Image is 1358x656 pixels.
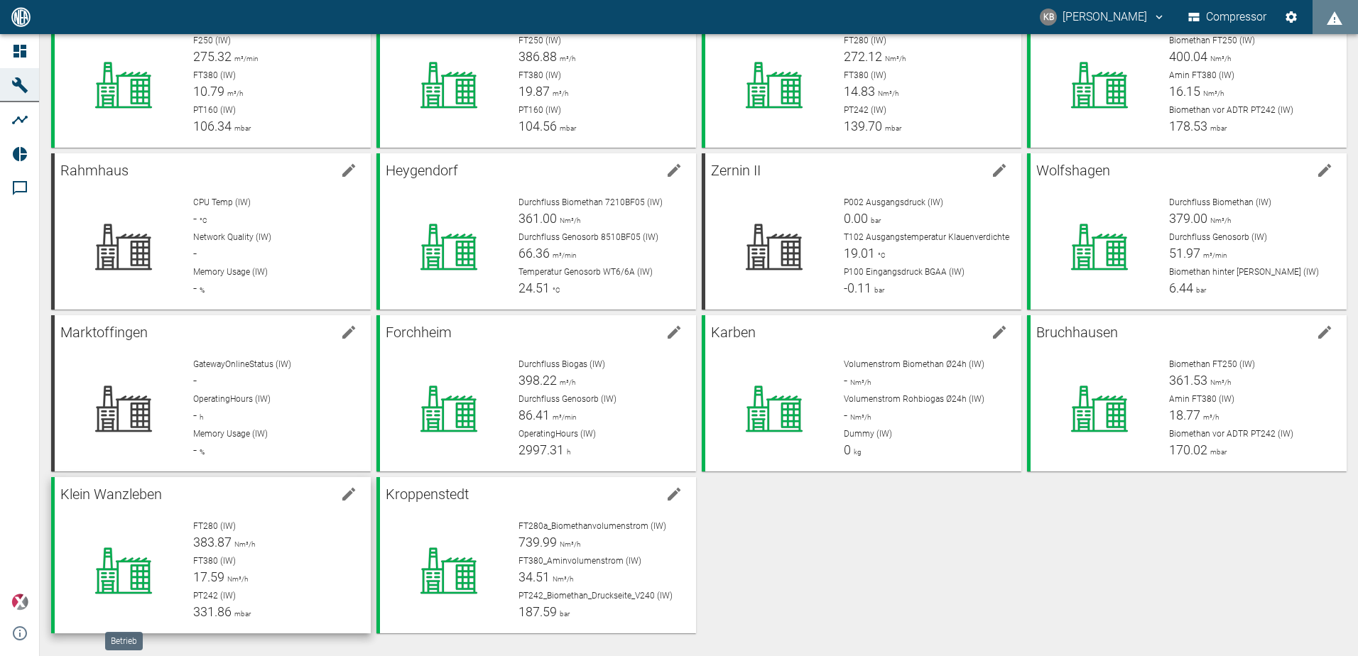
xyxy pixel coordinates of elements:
span: m³/min [232,55,259,62]
span: PT242_Biomethan_Druckseite_V240 (IW) [518,591,673,601]
button: Einstellungen [1278,4,1304,30]
span: Kroppenstedt [386,486,469,503]
span: - [844,408,847,422]
span: 739.99 [518,535,557,550]
span: kg [851,448,862,456]
span: 86.41 [518,408,550,422]
span: FT380 (IW) [518,70,561,80]
button: edit machine [985,156,1014,185]
span: °C [875,251,886,259]
span: OperatingHours (IW) [518,429,596,439]
span: m³/h [550,89,568,97]
span: 361.53 [1169,373,1207,388]
span: PT160 (IW) [518,105,561,115]
button: Compressor [1185,4,1270,30]
span: mbar [557,124,576,132]
span: CPU Temp (IW) [193,197,251,207]
span: mbar [1207,448,1227,456]
span: m³/min [550,413,577,421]
span: 51.97 [1169,246,1200,261]
span: - [193,408,197,422]
span: - [193,211,197,226]
span: Temperatur Genosorb WT6/6A (IW) [518,267,653,277]
span: FT250 (IW) [518,35,561,45]
span: 331.86 [193,604,232,619]
span: Amin FT380 (IW) [1169,394,1234,404]
span: m³/min [550,251,577,259]
span: Volumenstrom Rohbiogas Ø24h (IW) [844,394,984,404]
span: 66.36 [518,246,550,261]
span: 275.32 [193,49,232,64]
img: Xplore Logo [11,594,28,611]
a: Marktoffingenedit machineGatewayOnlineStatus (IW)-OperatingHours (IW)-hMemory Usage (IW)-% [51,315,371,471]
span: 24.51 [518,280,550,295]
span: 6.44 [1169,280,1193,295]
span: Biomethan vor ADTR PT242 (IW) [1169,429,1293,439]
span: h [564,448,570,456]
button: edit machine [660,156,688,185]
span: 0 [844,442,851,457]
span: Durchfluss Genosorb 8510BF05 (IW) [518,232,658,242]
span: Nm³/h [1200,89,1224,97]
span: 2997.31 [518,442,564,457]
span: Wolfshagen [1036,162,1110,179]
span: 400.04 [1169,49,1207,64]
span: Nm³/h [847,378,871,386]
span: Forchheim [386,324,452,341]
a: Zernin IIedit machineP002 Ausgangsdruck (IW)0.00barT102 Ausgangstemperatur Klauenverdichter (IW)1... [702,153,1021,310]
button: edit machine [1310,318,1339,346]
span: °C [550,286,560,294]
span: FT280 (IW) [193,521,236,531]
span: Nm³/h [557,540,580,548]
span: Network Quality (IW) [193,232,271,242]
span: FT380 (IW) [193,556,236,566]
span: Nm³/h [557,217,580,224]
span: 379.00 [1169,211,1207,226]
span: 14.83 [844,84,875,99]
button: edit machine [335,318,363,346]
span: Klein Wanzleben [60,486,162,503]
span: bar [868,217,881,224]
span: m³/h [557,55,575,62]
span: 104.56 [518,119,557,133]
span: 0.00 [844,211,868,226]
span: T102 Ausgangstemperatur Klauenverdichter (IW) [844,232,1030,242]
span: 106.34 [193,119,232,133]
span: m³/h [557,378,575,386]
div: KB [1040,9,1057,26]
span: Nm³/h [1207,55,1231,62]
span: P002 Ausgangsdruck (IW) [844,197,943,207]
span: 10.79 [193,84,224,99]
span: Durchfluss Biomethan (IW) [1169,197,1271,207]
span: 361.00 [518,211,557,226]
button: edit machine [335,480,363,508]
span: Nm³/h [224,575,248,583]
span: m³/h [224,89,243,97]
a: Heygendorfedit machineDurchfluss Biomethan 7210BF05 (IW)361.00Nm³/hDurchfluss Genosorb 8510BF05 (... [376,153,696,310]
span: Memory Usage (IW) [193,267,268,277]
button: kevin.bittner@arcanum-energy.de [1038,4,1168,30]
span: Durchfluss Biogas (IW) [518,359,605,369]
span: FT380 (IW) [193,70,236,80]
span: Volumenstrom Biomethan Ø24h (IW) [844,359,984,369]
span: m³/min [1200,251,1227,259]
span: m³/h [1200,413,1219,421]
span: Nm³/h [882,55,906,62]
a: Forchheimedit machineDurchfluss Biogas (IW)398.22m³/hDurchfluss Genosorb (IW)86.41m³/minOperating... [376,315,696,471]
button: edit machine [1310,156,1339,185]
span: Zernin II [711,162,761,179]
span: Biomethan hinter [PERSON_NAME] (IW) [1169,267,1319,277]
span: °C [197,217,207,224]
span: FT280a_Biomethanvolumenstrom (IW) [518,521,666,531]
span: Memory Usage (IW) [193,429,268,439]
span: mbar [232,124,251,132]
span: OperatingHours (IW) [193,394,271,404]
span: PT242 (IW) [844,105,886,115]
span: 386.88 [518,49,557,64]
span: 187.59 [518,604,557,619]
a: Klein Wanzlebenedit machineFT280 (IW)383.87Nm³/hFT380 (IW)17.59Nm³/hPT242 (IW)331.86mbar [51,477,371,633]
span: Nm³/h [1207,378,1231,386]
button: edit machine [985,318,1014,346]
a: Kroppenstedtedit machineFT280a_Biomethanvolumenstrom (IW)739.99Nm³/hFT380_Aminvolumenstrom (IW)34... [376,477,696,633]
div: Betrieb [105,632,143,650]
